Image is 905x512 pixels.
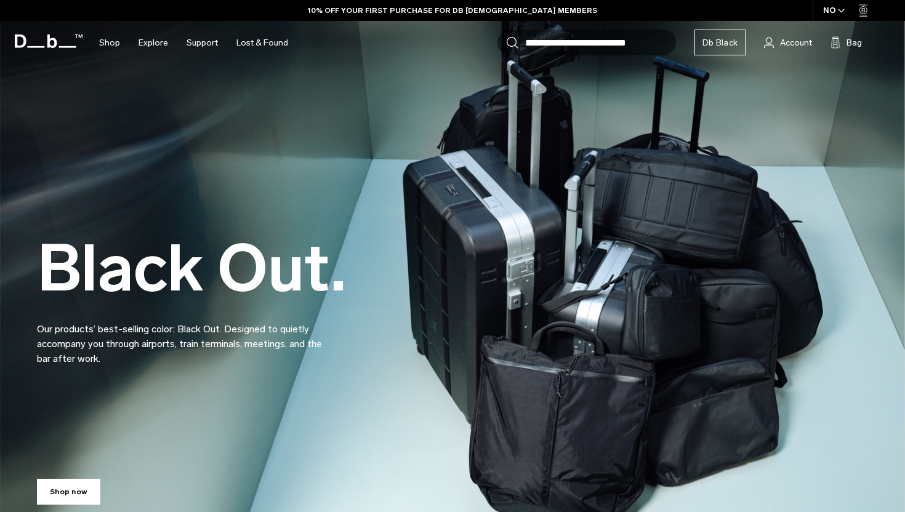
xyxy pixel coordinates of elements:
a: 10% OFF YOUR FIRST PURCHASE FOR DB [DEMOGRAPHIC_DATA] MEMBERS [308,5,597,16]
span: Bag [847,36,862,49]
a: Lost & Found [236,21,288,65]
span: Account [780,36,812,49]
a: Support [187,21,218,65]
a: Shop [99,21,120,65]
a: Account [764,35,812,50]
button: Bag [831,35,862,50]
h2: Black Out. [37,236,346,301]
nav: Main Navigation [90,21,297,65]
p: Our products’ best-selling color: Black Out. Designed to quietly accompany you through airports, ... [37,307,332,366]
a: Db Black [694,30,746,55]
a: Explore [139,21,168,65]
a: Shop now [37,479,100,505]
